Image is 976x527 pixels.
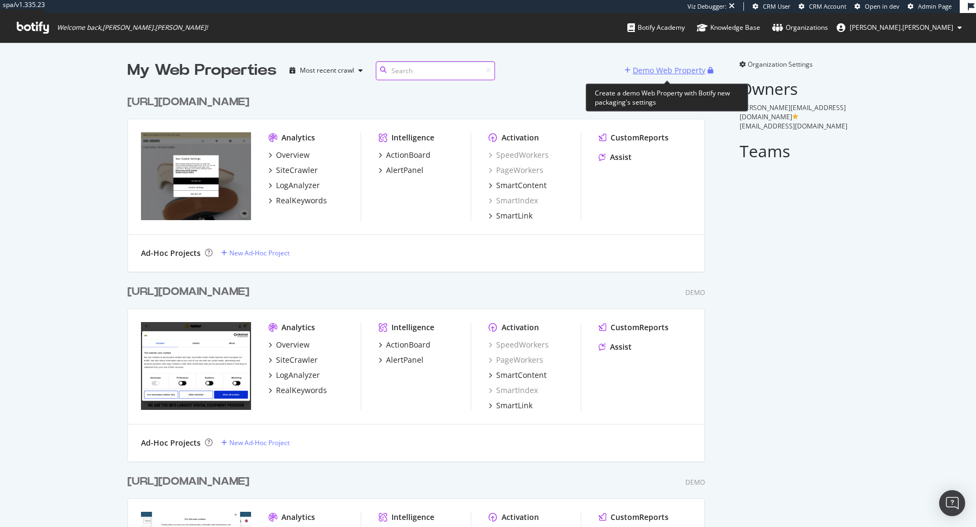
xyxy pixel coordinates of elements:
div: SmartContent [496,180,547,191]
a: SiteCrawler [268,165,318,176]
div: Create a demo Web Property with Botify new packaging's settings [586,83,748,112]
a: Demo Web Property [625,66,708,75]
div: Activation [502,512,539,523]
div: Demo [685,478,705,487]
div: Knowledge Base [697,22,760,33]
span: CRM Account [809,2,846,10]
div: ActionBoard [386,339,431,350]
div: SiteCrawler [276,355,318,365]
a: RealKeywords [268,195,327,206]
div: New Ad-Hoc Project [229,438,290,447]
div: SmartContent [496,370,547,381]
button: Most recent crawl [285,62,367,79]
a: [URL][DOMAIN_NAME] [127,94,254,110]
div: SiteCrawler [276,165,318,176]
div: Intelligence [391,322,434,333]
span: CRM User [763,2,791,10]
a: CustomReports [599,322,669,333]
a: PageWorkers [489,165,543,176]
a: LogAnalyzer [268,370,320,381]
a: AlertPanel [378,165,423,176]
h2: Owners [740,80,849,98]
h2: Teams [740,142,849,160]
a: [URL][DOMAIN_NAME] [127,284,254,300]
div: [URL][DOMAIN_NAME] [127,284,249,300]
a: New Ad-Hoc Project [221,438,290,447]
a: SmartIndex [489,385,538,396]
div: SmartLink [496,210,532,221]
a: [URL][DOMAIN_NAME] [127,474,254,490]
img: Aug11crawls_sunbeltrentals.co.uk/_bbl [141,322,251,410]
span: Admin Page [918,2,952,10]
div: Demo [685,288,705,297]
div: AlertPanel [386,165,423,176]
div: SmartLink [496,400,532,411]
div: LogAnalyzer [276,370,320,381]
a: Knowledge Base [697,13,760,42]
div: New Ad-Hoc Project [229,248,290,258]
div: Botify Academy [627,22,685,33]
div: AlertPanel [386,355,423,365]
div: CustomReports [611,322,669,333]
div: Ad-Hoc Projects [141,248,201,259]
span: Organization Settings [748,60,813,69]
div: My Web Properties [127,60,277,81]
div: [URL][DOMAIN_NAME] [127,94,249,110]
div: Analytics [281,322,315,333]
div: Open Intercom Messenger [939,490,965,516]
span: [EMAIL_ADDRESS][DOMAIN_NAME] [740,121,847,131]
a: Overview [268,150,310,160]
button: [PERSON_NAME].[PERSON_NAME] [828,19,971,36]
span: [PERSON_NAME][EMAIL_ADDRESS][DOMAIN_NAME] [740,103,846,121]
div: Intelligence [391,512,434,523]
a: LogAnalyzer [268,180,320,191]
div: Organizations [772,22,828,33]
a: RealKeywords [268,385,327,396]
span: jay.chitnis [850,23,953,32]
a: New Ad-Hoc Project [221,248,290,258]
div: Analytics [281,512,315,523]
div: Demo Web Property [633,65,705,76]
div: Activation [502,132,539,143]
div: CustomReports [611,132,669,143]
a: SpeedWorkers [489,339,549,350]
a: Admin Page [908,2,952,11]
a: CRM Account [799,2,846,11]
a: ActionBoard [378,339,431,350]
span: Welcome back, [PERSON_NAME].[PERSON_NAME] ! [57,23,208,32]
span: Open in dev [865,2,900,10]
a: Assist [599,152,632,163]
a: Open in dev [855,2,900,11]
a: SmartContent [489,180,547,191]
div: Intelligence [391,132,434,143]
a: AlertPanel [378,355,423,365]
a: Assist [599,342,632,352]
a: CRM User [753,2,791,11]
a: SmartLink [489,400,532,411]
div: SmartIndex [489,195,538,206]
a: Organizations [772,13,828,42]
div: ActionBoard [386,150,431,160]
a: SmartLink [489,210,532,221]
div: PageWorkers [489,355,543,365]
a: ActionBoard [378,150,431,160]
div: Most recent crawl [300,67,354,74]
a: SpeedWorkers [489,150,549,160]
img: Aug11crawls_axelarigato.com/_bbl [141,132,251,220]
div: Overview [276,339,310,350]
div: Assist [610,152,632,163]
div: LogAnalyzer [276,180,320,191]
a: Botify Academy [627,13,685,42]
div: Assist [610,342,632,352]
button: Demo Web Property [625,62,708,79]
div: [URL][DOMAIN_NAME] [127,474,249,490]
a: SmartContent [489,370,547,381]
div: RealKeywords [276,195,327,206]
div: Overview [276,150,310,160]
div: RealKeywords [276,385,327,396]
a: CustomReports [599,132,669,143]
